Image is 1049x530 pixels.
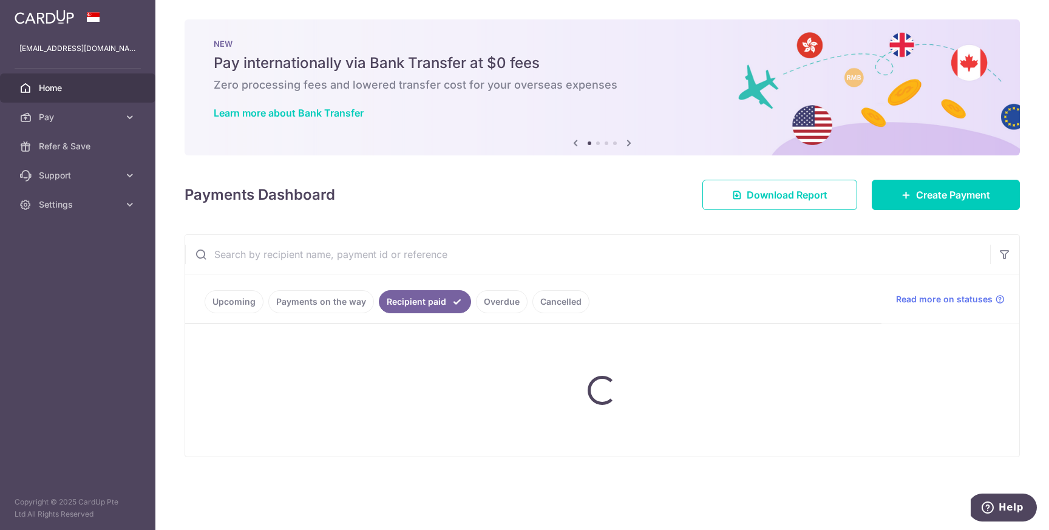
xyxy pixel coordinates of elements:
[214,53,991,73] h5: Pay internationally via Bank Transfer at $0 fees
[702,180,857,210] a: Download Report
[896,293,1005,305] a: Read more on statuses
[896,293,993,305] span: Read more on statuses
[214,107,364,119] a: Learn more about Bank Transfer
[747,188,827,202] span: Download Report
[19,42,136,55] p: [EMAIL_ADDRESS][DOMAIN_NAME]
[39,140,119,152] span: Refer & Save
[39,169,119,182] span: Support
[185,19,1020,155] img: Bank transfer banner
[39,199,119,211] span: Settings
[379,290,471,313] a: Recipient paid
[872,180,1020,210] a: Create Payment
[39,111,119,123] span: Pay
[39,82,119,94] span: Home
[15,10,74,24] img: CardUp
[214,39,991,49] p: NEW
[971,494,1037,524] iframe: Opens a widget where you can find more information
[214,78,991,92] h6: Zero processing fees and lowered transfer cost for your overseas expenses
[185,235,990,274] input: Search by recipient name, payment id or reference
[916,188,990,202] span: Create Payment
[185,184,335,206] h4: Payments Dashboard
